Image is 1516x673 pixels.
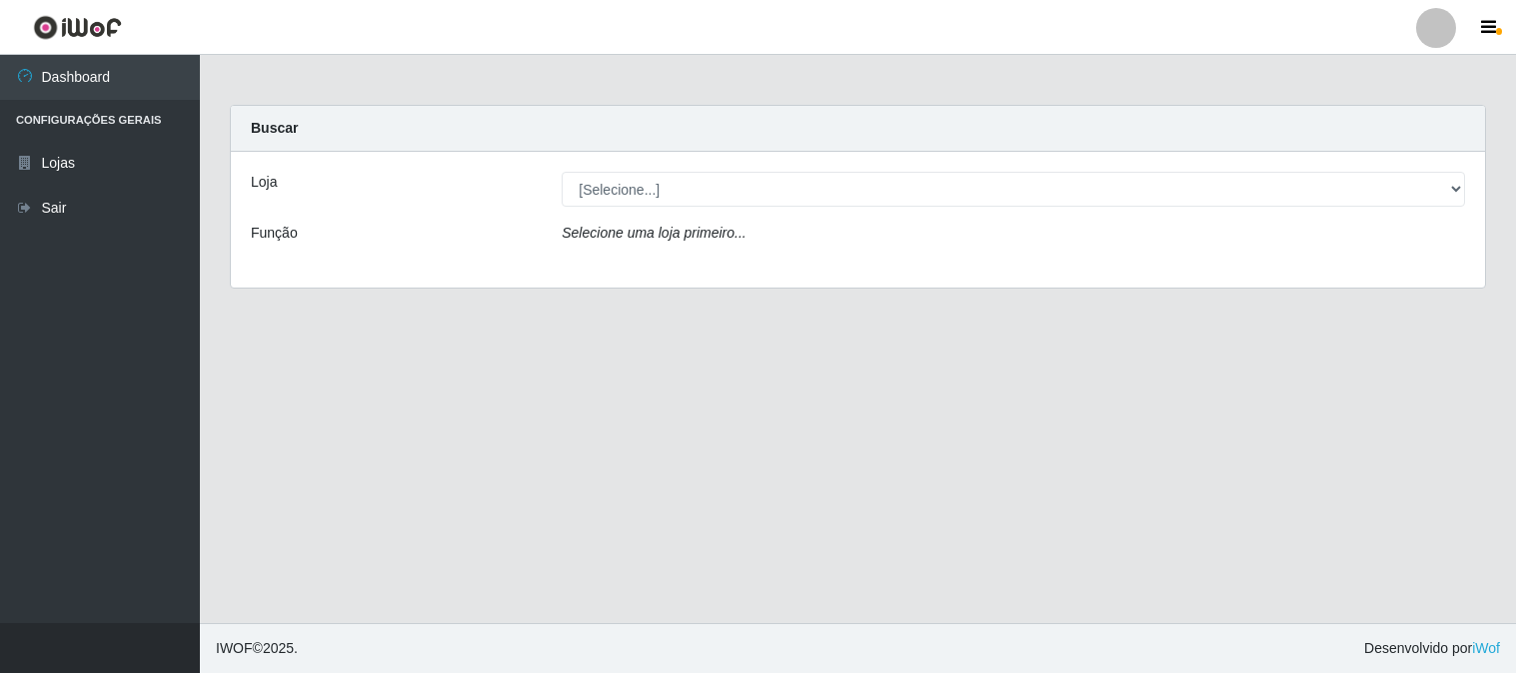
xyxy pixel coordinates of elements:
[562,225,746,241] i: Selecione uma loja primeiro...
[1364,638,1500,659] span: Desenvolvido por
[216,638,298,659] span: © 2025 .
[251,120,298,136] strong: Buscar
[251,172,277,193] label: Loja
[1472,640,1500,656] a: iWof
[251,223,298,244] label: Função
[216,640,253,656] span: IWOF
[33,15,122,40] img: CoreUI Logo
